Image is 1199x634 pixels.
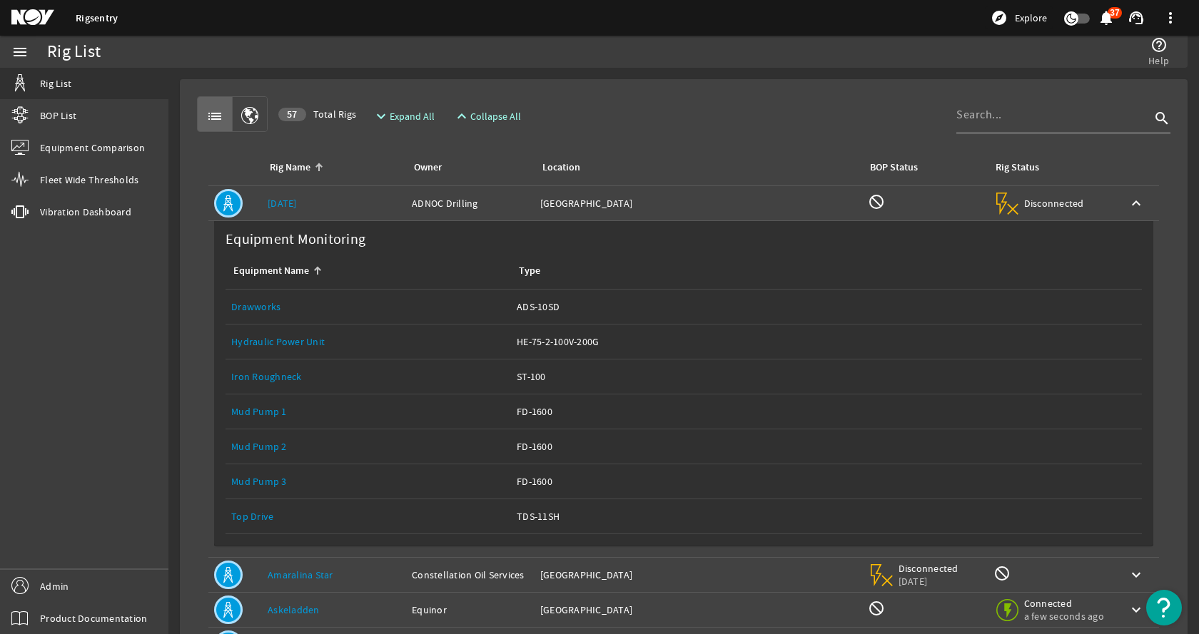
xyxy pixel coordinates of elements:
[519,263,540,279] div: Type
[231,335,325,348] a: Hydraulic Power Unit
[40,76,71,91] span: Rig List
[231,324,505,359] a: Hydraulic Power Unit
[517,359,1136,394] a: ST-100
[231,290,505,324] a: Drawworks
[47,45,101,59] div: Rig List
[40,173,138,187] span: Fleet Wide Thresholds
[870,160,918,175] div: BOP Status
[542,160,580,175] div: Location
[40,140,145,155] span: Equipment Comparison
[414,160,442,175] div: Owner
[268,197,297,210] a: [DATE]
[1150,36,1168,53] mat-icon: help_outline
[991,9,1008,26] mat-icon: explore
[517,509,1136,523] div: TDS-11SH
[1128,9,1145,26] mat-icon: support_agent
[231,263,500,279] div: Equipment Name
[231,499,505,533] a: Top Drive
[1024,597,1104,610] span: Connected
[899,575,959,588] span: [DATE]
[1024,610,1104,623] span: a few seconds ago
[1153,110,1170,127] i: search
[40,611,147,625] span: Product Documentation
[517,474,1136,489] div: FD-1600
[231,394,505,429] a: Mud Pump 1
[268,568,333,581] a: Amaralina Star
[367,103,440,129] button: Expand All
[1015,11,1047,25] span: Explore
[540,568,856,582] div: [GEOGRAPHIC_DATA]
[220,227,371,252] label: Equipment Monitoring
[40,205,131,219] span: Vibration Dashboard
[996,160,1039,175] div: Rig Status
[231,370,302,383] a: Iron Roughneck
[268,160,395,175] div: Rig Name
[540,603,856,617] div: [GEOGRAPHIC_DATA]
[231,300,280,313] a: Drawworks
[517,429,1136,464] a: FD-1600
[1128,566,1145,583] mat-icon: keyboard_arrow_down
[517,324,1136,359] a: HE-75-2-100V-200G
[231,359,505,394] a: Iron Roughneck
[231,510,273,523] a: Top Drive
[278,107,356,121] span: Total Rigs
[1148,53,1169,68] span: Help
[540,160,851,175] div: Location
[470,109,521,123] span: Collapse All
[412,160,523,175] div: Owner
[1024,197,1085,210] span: Disconnected
[412,196,529,210] div: ADNOC Drilling
[40,579,69,593] span: Admin
[517,290,1136,324] a: ADS-10SD
[206,108,223,125] mat-icon: list
[517,334,1136,349] div: HE-75-2-100V-200G
[447,103,527,129] button: Collapse All
[412,568,529,582] div: Constellation Oil Services
[956,106,1150,123] input: Search...
[1128,195,1145,212] mat-icon: keyboard_arrow_up
[899,562,959,575] span: Disconnected
[373,108,384,125] mat-icon: expand_more
[993,565,1011,582] mat-icon: Rig Monitoring not available for this rig
[231,464,505,498] a: Mud Pump 3
[868,193,885,210] mat-icon: BOP Monitoring not available for this rig
[11,44,29,61] mat-icon: menu
[390,109,435,123] span: Expand All
[412,603,529,617] div: Equinor
[1098,9,1115,26] mat-icon: notifications
[1146,590,1182,625] button: Open Resource Center
[233,263,309,279] div: Equipment Name
[517,369,1136,384] div: ST-100
[1098,11,1113,26] button: 37
[231,440,287,453] a: Mud Pump 2
[517,499,1136,533] a: TDS-11SH
[517,394,1136,429] a: FD-1600
[517,300,1136,314] div: ADS-10SD
[1128,601,1145,618] mat-icon: keyboard_arrow_down
[278,108,306,121] div: 57
[231,405,287,418] a: Mud Pump 1
[540,196,856,210] div: [GEOGRAPHIC_DATA]
[11,203,29,220] mat-icon: vibration
[270,160,310,175] div: Rig Name
[517,464,1136,498] a: FD-1600
[268,603,320,616] a: Askeladden
[231,429,505,464] a: Mud Pump 2
[453,108,465,125] mat-icon: expand_less
[517,404,1136,419] div: FD-1600
[985,6,1053,29] button: Explore
[517,263,1130,279] div: Type
[40,108,76,123] span: BOP List
[231,475,287,488] a: Mud Pump 3
[76,11,118,25] a: Rigsentry
[1153,1,1188,35] button: more_vert
[868,600,885,617] mat-icon: BOP Monitoring not available for this rig
[517,439,1136,454] div: FD-1600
